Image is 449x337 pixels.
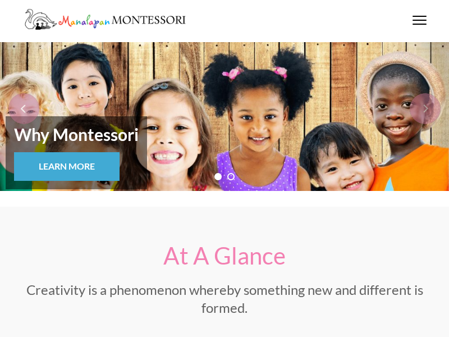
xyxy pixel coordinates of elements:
[14,152,120,181] a: Learn More
[22,7,191,31] img: Manalapan Montessori – #1 Rated Child Day Care Center in Manalapan NJ
[14,125,139,144] strong: Why Montessori
[8,93,39,124] div: prev
[410,93,441,124] div: next
[22,281,427,317] p: Creativity is a phenomenon whereby something new and different is formed.
[22,242,427,269] h2: At A Glance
